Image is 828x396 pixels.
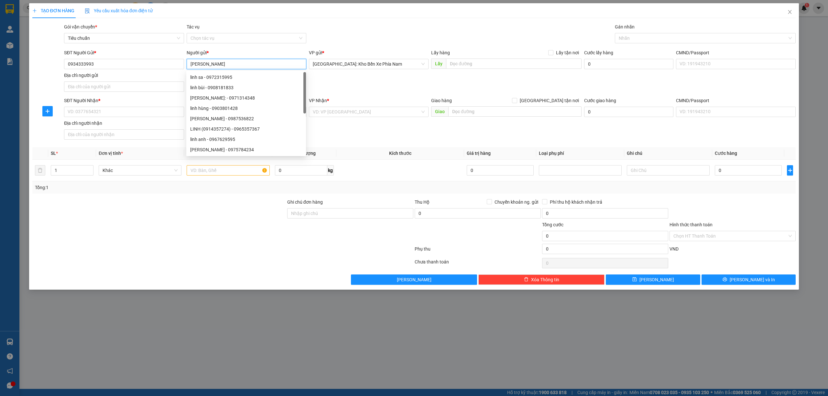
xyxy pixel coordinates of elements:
[190,136,302,143] div: linh anh - 0967629595
[389,151,411,156] span: Kích thước
[524,277,528,282] span: delete
[414,258,541,270] div: Chưa thanh toán
[287,199,323,205] label: Ghi chú đơn hàng
[415,199,430,205] span: Thu Hộ
[187,165,269,176] input: VD: Bàn, Ghế
[64,72,184,79] div: Địa chỉ người gửi
[64,81,184,92] input: Địa chỉ của người gửi
[186,82,306,93] div: linh bùi - 0908181833
[64,49,184,56] div: SĐT Người Gửi
[85,8,153,13] span: Yêu cầu xuất hóa đơn điện tử
[186,134,306,144] div: linh anh - 0967629595
[186,113,306,124] div: Linh Nail - 0987536822
[670,246,679,252] span: VND
[187,49,306,56] div: Người gửi
[715,151,737,156] span: Cước hàng
[536,147,624,160] th: Loại phụ phí
[606,274,700,285] button: save[PERSON_NAME]
[186,72,306,82] div: linh sa - 0972315995
[431,59,446,69] span: Lấy
[309,49,429,56] div: VP gửi
[64,24,97,29] span: Gói vận chuyển
[624,147,712,160] th: Ghi chú
[431,50,450,55] span: Lấy hàng
[431,106,448,117] span: Giao
[670,222,713,227] label: Hình thức thanh toán
[632,277,637,282] span: save
[676,49,796,56] div: CMND/Passport
[190,74,302,81] div: linh sa - 0972315995
[287,208,413,219] input: Ghi chú đơn hàng
[190,94,302,102] div: [PERSON_NAME]: - 0971314348
[309,98,327,103] span: VP Nhận
[584,59,673,69] input: Cước lấy hàng
[103,166,178,175] span: Khác
[351,274,477,285] button: [PERSON_NAME]
[787,168,793,173] span: plus
[730,276,775,283] span: [PERSON_NAME] và In
[35,165,45,176] button: delete
[313,59,425,69] span: Nha Trang: Kho Bến Xe Phía Nam
[32,8,74,13] span: TẠO ĐƠN HÀNG
[478,274,605,285] button: deleteXóa Thông tin
[584,107,673,117] input: Cước giao hàng
[68,33,180,43] span: Tiêu chuẩn
[446,59,582,69] input: Dọc đường
[553,49,582,56] span: Lấy tận nơi
[190,125,302,133] div: LINH (0914357274) - 0965357367
[676,97,796,104] div: CMND/Passport
[397,276,431,283] span: [PERSON_NAME]
[35,184,319,191] div: Tổng: 1
[414,245,541,257] div: Phụ thu
[492,198,541,206] span: Chuyển khoản ng. gửi
[32,8,37,13] span: plus
[531,276,559,283] span: Xóa Thông tin
[787,165,793,176] button: plus
[64,129,184,140] input: Địa chỉ của người nhận
[584,50,613,55] label: Cước lấy hàng
[584,98,616,103] label: Cước giao hàng
[42,106,53,116] button: plus
[186,124,306,134] div: LINH (0914357274) - 0965357367
[190,84,302,91] div: linh bùi - 0908181833
[327,165,334,176] span: kg
[467,165,534,176] input: 0
[85,8,90,14] img: icon
[702,274,796,285] button: printer[PERSON_NAME] và In
[723,277,727,282] span: printer
[787,9,792,15] span: close
[448,106,582,117] input: Dọc đường
[186,103,306,113] div: linh hùng - 0903801428
[781,3,799,21] button: Close
[187,24,200,29] label: Tác vụ
[190,105,302,112] div: linh hùng - 0903801428
[99,151,123,156] span: Đơn vị tính
[627,165,710,176] input: Ghi Chú
[51,151,56,156] span: SL
[43,109,52,114] span: plus
[64,97,184,104] div: SĐT Người Nhận
[467,151,491,156] span: Giá trị hàng
[547,198,605,206] span: Phí thu hộ khách nhận trả
[639,276,674,283] span: [PERSON_NAME]
[190,146,302,153] div: [PERSON_NAME] - 0975784234
[64,120,184,127] div: Địa chỉ người nhận
[186,144,306,155] div: Linh Nguyễn - 0975784234
[190,115,302,122] div: [PERSON_NAME] - 0987536822
[517,97,582,104] span: [GEOGRAPHIC_DATA] tận nơi
[542,222,563,227] span: Tổng cước
[615,24,635,29] label: Gán nhãn
[431,98,452,103] span: Giao hàng
[186,93,306,103] div: Nguyễn Linh Chi: - 0971314348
